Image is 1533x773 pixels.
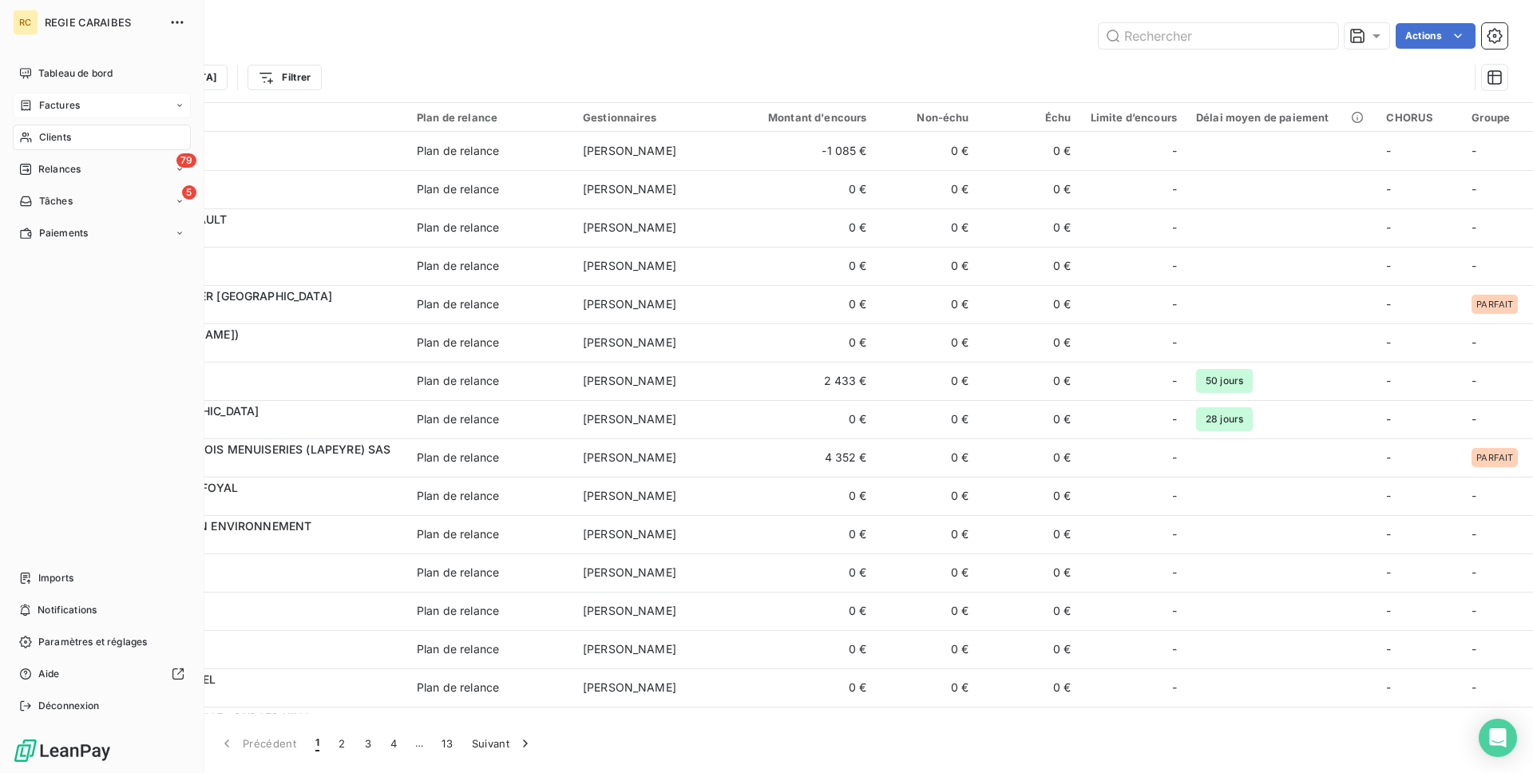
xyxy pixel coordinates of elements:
[739,285,877,323] td: 0 €
[1472,259,1476,272] span: -
[979,362,1081,400] td: 0 €
[739,630,877,668] td: 0 €
[1091,111,1177,124] div: Limite d’encours
[583,374,676,387] span: [PERSON_NAME]
[739,553,877,592] td: 0 €
[1386,604,1391,617] span: -
[1386,182,1391,196] span: -
[182,185,196,200] span: 5
[1172,258,1177,274] span: -
[176,153,196,168] span: 79
[979,285,1081,323] td: 0 €
[1472,680,1476,694] span: -
[1472,565,1476,579] span: -
[248,65,321,90] button: Filtrer
[583,412,676,426] span: [PERSON_NAME]
[979,630,1081,668] td: 0 €
[110,573,398,589] span: CL13176
[417,335,499,351] div: Plan de relance
[739,362,877,400] td: 2 433 €
[1172,411,1177,427] span: -
[38,635,147,649] span: Paramètres et réglages
[110,381,398,397] span: CL10486
[979,400,1081,438] td: 0 €
[38,699,100,713] span: Déconnexion
[110,458,398,474] span: CL10274
[1472,220,1476,234] span: -
[315,735,319,751] span: 1
[110,649,398,665] span: CL10275
[583,489,676,502] span: [PERSON_NAME]
[417,373,499,389] div: Plan de relance
[877,630,979,668] td: 0 €
[979,515,1081,553] td: 0 €
[1472,144,1476,157] span: -
[583,604,676,617] span: [PERSON_NAME]
[877,208,979,247] td: 0 €
[583,527,676,541] span: [PERSON_NAME]
[739,247,877,285] td: 0 €
[583,259,676,272] span: [PERSON_NAME]
[110,266,398,282] span: CL10999
[739,438,877,477] td: 4 352 €
[417,526,499,542] div: Plan de relance
[1472,182,1476,196] span: -
[13,661,191,687] a: Aide
[739,208,877,247] td: 0 €
[583,450,676,464] span: [PERSON_NAME]
[110,442,390,456] span: ABM ANTILLES BOIS MENUISERIES (LAPEYRE) SAS
[110,688,398,704] span: CL12944
[1386,412,1391,426] span: -
[739,323,877,362] td: 0 €
[1196,111,1367,124] div: Délai moyen de paiement
[417,603,499,619] div: Plan de relance
[110,419,398,435] span: CL13470
[1472,335,1476,349] span: -
[877,323,979,362] td: 0 €
[45,16,160,29] span: REGIE CARAIBES
[1472,489,1476,502] span: -
[1099,23,1338,49] input: Rechercher
[1172,488,1177,504] span: -
[1386,374,1391,387] span: -
[1172,373,1177,389] span: -
[110,496,398,512] span: CL12181
[886,111,969,124] div: Non-échu
[209,727,306,760] button: Précédent
[979,707,1081,745] td: 0 €
[877,515,979,553] td: 0 €
[432,727,462,760] button: 13
[38,667,60,681] span: Aide
[1386,220,1391,234] span: -
[979,170,1081,208] td: 0 €
[110,711,311,724] span: ADM FOOD SERVICE - BURGER KING
[39,98,80,113] span: Factures
[583,642,676,656] span: [PERSON_NAME]
[1386,450,1391,464] span: -
[739,668,877,707] td: 0 €
[1386,259,1391,272] span: -
[1196,407,1253,431] span: 28 jours
[979,668,1081,707] td: 0 €
[306,727,329,760] button: 1
[417,488,499,504] div: Plan de relance
[583,111,730,124] div: Gestionnaires
[877,668,979,707] td: 0 €
[355,727,381,760] button: 3
[1386,680,1391,694] span: -
[583,144,676,157] span: [PERSON_NAME]
[877,707,979,745] td: 0 €
[739,132,877,170] td: -1 085 €
[979,208,1081,247] td: 0 €
[979,438,1081,477] td: 0 €
[417,143,499,159] div: Plan de relance
[877,438,979,477] td: 0 €
[1472,642,1476,656] span: -
[110,611,398,627] span: CL10333
[1172,680,1177,696] span: -
[583,335,676,349] span: [PERSON_NAME]
[877,553,979,592] td: 0 €
[406,731,432,756] span: …
[417,181,499,197] div: Plan de relance
[1172,565,1177,581] span: -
